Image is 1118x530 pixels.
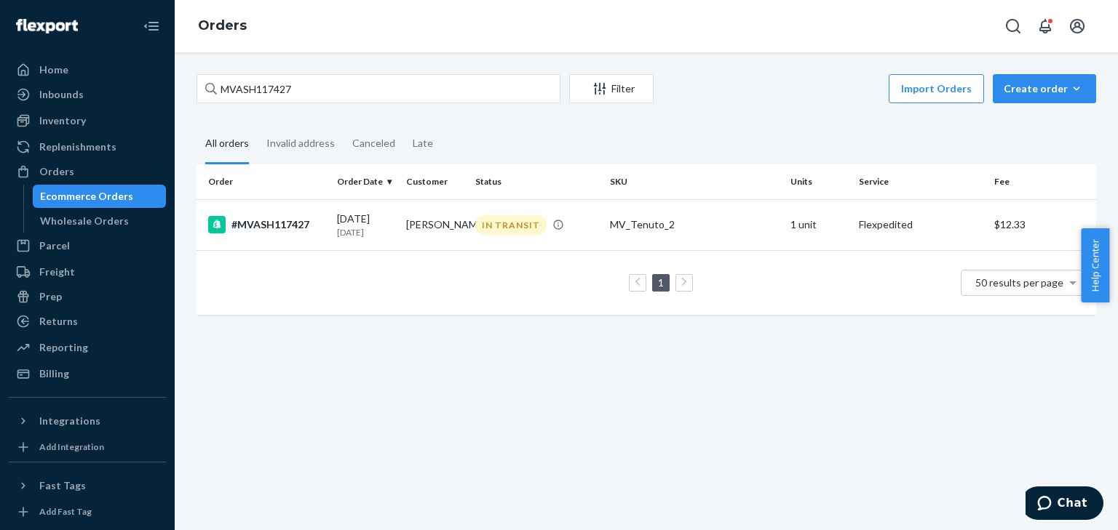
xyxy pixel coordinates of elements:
[331,164,400,199] th: Order Date
[40,214,129,228] div: Wholesale Orders
[785,164,854,199] th: Units
[475,215,547,235] div: IN TRANSIT
[39,289,62,304] div: Prep
[39,314,78,329] div: Returns
[39,441,104,453] div: Add Integration
[1081,228,1109,302] button: Help Center
[859,217,982,232] p: Flexpedited
[266,124,335,162] div: Invalid address
[569,74,654,103] button: Filter
[1031,12,1060,41] button: Open notifications
[889,74,984,103] button: Import Orders
[39,164,74,179] div: Orders
[610,217,778,232] div: MV_Tenuto_2
[9,109,166,132] a: Inventory
[39,366,69,381] div: Billing
[1004,81,1085,96] div: Create order
[9,409,166,433] button: Integrations
[9,285,166,308] a: Prep
[39,87,84,102] div: Inbounds
[9,160,166,183] a: Orders
[785,199,854,250] td: 1 unit
[39,505,92,518] div: Add Fast Tag
[16,19,78,33] img: Flexport logo
[39,238,70,253] div: Parcel
[9,260,166,284] a: Freight
[208,216,325,233] div: #MVASH117427
[337,212,395,238] div: [DATE]
[352,124,395,162] div: Canceled
[33,185,167,208] a: Ecommerce Orders
[197,74,560,103] input: Search orders
[1063,12,1092,41] button: Open account menu
[604,164,784,199] th: SKU
[39,113,86,128] div: Inventory
[9,83,166,106] a: Inbounds
[39,265,75,279] div: Freight
[39,414,100,428] div: Integrations
[406,175,464,188] div: Customer
[9,310,166,333] a: Returns
[999,12,1028,41] button: Open Search Box
[570,81,653,96] div: Filter
[9,336,166,359] a: Reporting
[197,164,331,199] th: Order
[413,124,433,162] div: Late
[1026,486,1103,523] iframe: Opens a widget where you can chat to one of our agents
[39,140,116,154] div: Replenishments
[9,503,166,521] a: Add Fast Tag
[9,58,166,81] a: Home
[33,209,167,233] a: Wholesale Orders
[9,474,166,497] button: Fast Tags
[469,164,604,199] th: Status
[186,5,258,47] ol: breadcrumbs
[9,135,166,158] a: Replenishments
[205,124,249,164] div: All orders
[975,276,1063,289] span: 50 results per page
[39,63,68,77] div: Home
[337,226,395,238] p: [DATE]
[988,164,1096,199] th: Fee
[988,199,1096,250] td: $12.33
[993,74,1096,103] button: Create order
[9,362,166,385] a: Billing
[655,276,667,289] a: Page 1 is your current page
[853,164,988,199] th: Service
[137,12,166,41] button: Close Navigation
[198,17,247,33] a: Orders
[40,189,133,204] div: Ecommerce Orders
[9,234,166,257] a: Parcel
[400,199,469,250] td: [PERSON_NAME]
[39,340,88,355] div: Reporting
[9,438,166,456] a: Add Integration
[39,478,86,493] div: Fast Tags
